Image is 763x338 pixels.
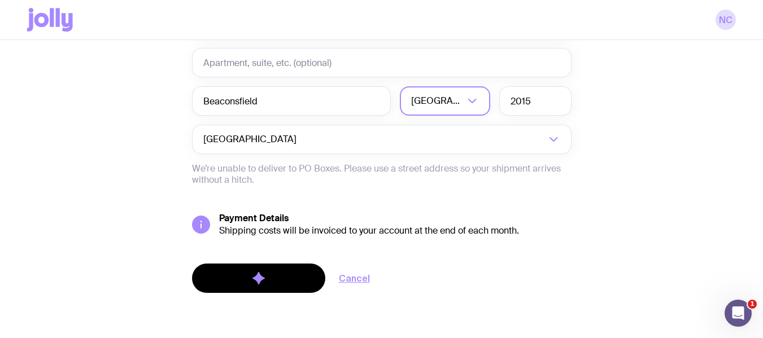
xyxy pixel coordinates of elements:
[748,300,757,309] span: 1
[203,125,299,154] span: [GEOGRAPHIC_DATA]
[219,213,572,224] h5: Payment Details
[192,86,391,116] input: Suburb
[499,86,572,116] input: Postcode
[400,86,490,116] div: Search for option
[725,300,752,327] iframe: Intercom live chat
[716,10,736,30] a: NC
[192,125,572,154] div: Search for option
[219,225,572,236] div: Shipping costs will be invoiced to your account at the end of each month.
[411,86,464,116] span: [GEOGRAPHIC_DATA]
[192,48,572,77] input: Apartment, suite, etc. (optional)
[192,163,572,186] p: We’re unable to deliver to PO Boxes. Please use a street address so your shipment arrives without...
[299,125,546,154] input: Search for option
[339,271,370,285] a: Cancel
